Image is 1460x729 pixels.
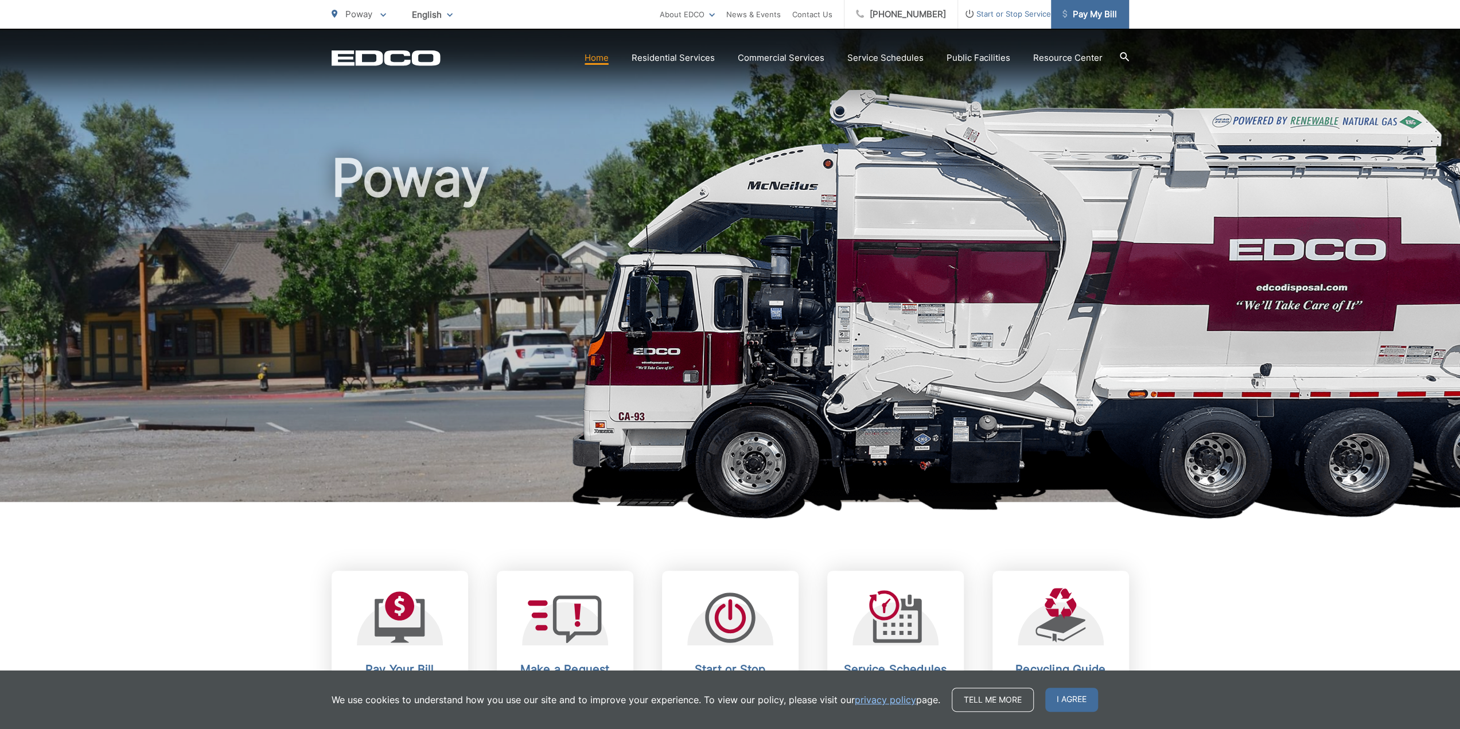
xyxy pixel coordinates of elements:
a: Tell me more [952,688,1034,712]
a: Home [585,51,609,65]
span: I agree [1045,688,1098,712]
a: EDCD logo. Return to the homepage. [332,50,441,66]
span: English [403,5,461,25]
h2: Make a Request [508,662,622,676]
a: News & Events [726,7,781,21]
span: Pay My Bill [1062,7,1117,21]
h2: Recycling Guide [1004,662,1118,676]
a: Public Facilities [947,51,1010,65]
a: Contact Us [792,7,832,21]
h2: Pay Your Bill [343,662,457,676]
a: Resource Center [1033,51,1103,65]
a: privacy policy [855,693,916,707]
a: Service Schedules [847,51,924,65]
span: Poway [345,9,372,20]
a: About EDCO [660,7,715,21]
p: We use cookies to understand how you use our site and to improve your experience. To view our pol... [332,693,940,707]
a: Commercial Services [738,51,824,65]
a: Residential Services [632,51,715,65]
h2: Service Schedules [839,662,952,676]
h1: Poway [332,149,1129,512]
h2: Start or Stop Service [673,662,787,690]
